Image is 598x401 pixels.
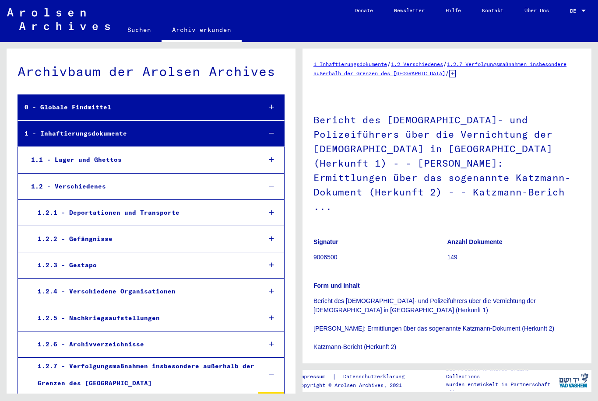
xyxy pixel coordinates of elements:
div: 1.2.3 - Gestapo [31,257,255,274]
a: Datenschutzerklärung [336,372,415,381]
p: 9006500 [313,253,447,262]
h1: Bericht des [DEMOGRAPHIC_DATA]- und Polizeiführers über die Vernichtung der [DEMOGRAPHIC_DATA] in... [313,100,580,225]
div: 1 - Inhaftierungsdokumente [18,125,254,142]
div: Archivbaum der Arolsen Archives [18,62,285,81]
b: Signatur [313,238,338,245]
div: 1.2.4 - Verschiedene Organisationen [31,283,255,300]
a: Impressum [298,372,332,381]
div: 1.2 - Verschiedenes [25,178,255,195]
p: Die Arolsen Archives Online-Collections [446,365,556,380]
div: 1.2.1 - Deportationen und Transporte [31,204,255,221]
p: Copyright © Arolsen Archives, 2021 [298,381,415,389]
div: 2120 [258,392,284,401]
a: 1.2 Verschiedenes [391,61,443,67]
span: / [387,60,391,68]
a: Suchen [117,19,162,40]
div: 1.2.2 - Gefängnisse [31,230,255,248]
div: 1.1 - Lager und Ghettos [25,151,255,168]
b: Form und Inhalt [313,282,360,289]
img: yv_logo.png [557,370,590,391]
span: / [445,69,449,77]
a: 1 Inhaftierungsdokumente [313,61,387,67]
p: wurden entwickelt in Partnerschaft mit [446,380,556,396]
div: | [298,372,415,381]
div: 1.2.6 - Archivverzeichnisse [31,336,255,353]
span: / [443,60,447,68]
a: Archiv erkunden [162,19,242,42]
div: 1.2.7 - Verfolgungsmaßnahmen insbesondere außerhalb der Grenzen des [GEOGRAPHIC_DATA] [31,358,255,392]
p: Bericht des [DEMOGRAPHIC_DATA]- und Polizeiführers über die Vernichtung der [DEMOGRAPHIC_DATA] in... [313,296,580,352]
b: Anzahl Dokumente [447,238,503,245]
img: Arolsen_neg.svg [7,8,110,30]
span: DE [570,8,580,14]
p: 149 [447,253,581,262]
div: 0 - Globale Findmittel [18,99,254,116]
div: 1.2.5 - Nachkriegsaufstellungen [31,310,255,327]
